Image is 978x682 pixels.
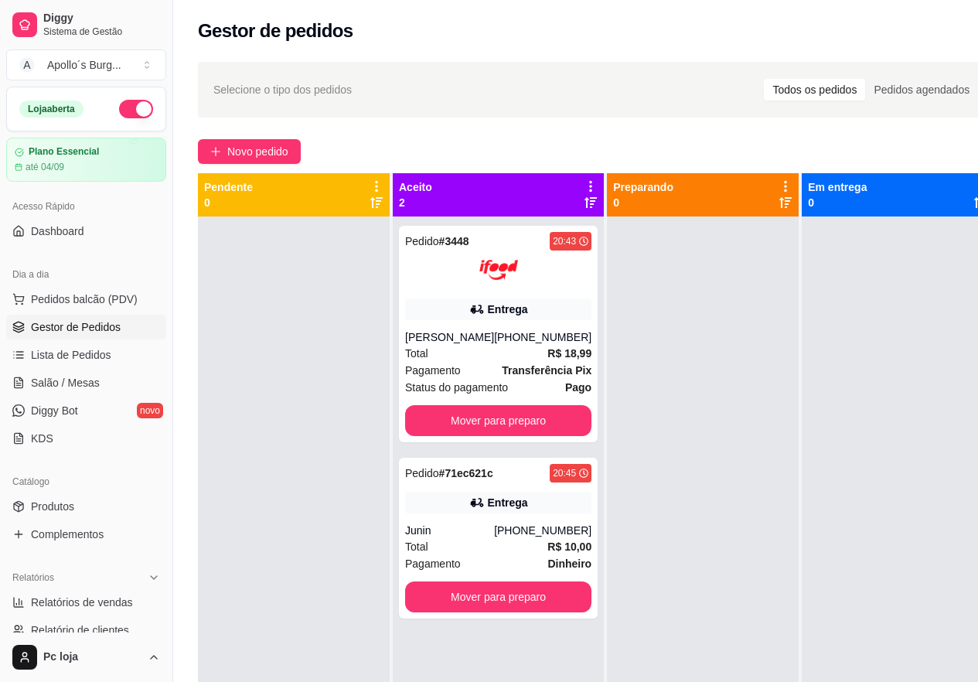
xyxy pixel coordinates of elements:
button: Novo pedido [198,139,301,164]
span: plus [210,146,221,157]
div: 20:43 [553,235,576,247]
p: Pendente [204,179,253,195]
span: Sistema de Gestão [43,26,160,38]
span: Salão / Mesas [31,375,100,390]
span: Pc loja [43,650,141,664]
div: 20:45 [553,467,576,479]
span: Total [405,538,428,555]
div: [PERSON_NAME] [405,329,494,345]
div: Entrega [488,495,528,510]
strong: # 71ec621c [439,467,493,479]
a: Relatórios de vendas [6,590,166,615]
span: Status do pagamento [405,379,508,396]
strong: R$ 18,99 [547,347,591,360]
strong: Transferência Pix [502,364,591,377]
span: Lista de Pedidos [31,347,111,363]
a: Complementos [6,522,166,547]
span: Pagamento [405,555,461,572]
p: 2 [399,195,432,210]
a: Gestor de Pedidos [6,315,166,339]
span: Produtos [31,499,74,514]
span: Relatórios [12,571,54,584]
strong: Pago [565,381,591,394]
p: 0 [204,195,253,210]
button: Mover para preparo [405,405,591,436]
div: Todos os pedidos [764,79,865,101]
a: Relatório de clientes [6,618,166,643]
p: 0 [808,195,867,210]
div: Acesso Rápido [6,194,166,219]
a: Salão / Mesas [6,370,166,395]
a: Plano Essencialaté 04/09 [6,138,166,182]
button: Pc loja [6,639,166,676]
div: Catálogo [6,469,166,494]
a: Produtos [6,494,166,519]
span: Complementos [31,527,104,542]
span: Pedido [405,467,439,479]
span: Relatório de clientes [31,622,129,638]
a: KDS [6,426,166,451]
article: Plano Essencial [29,146,99,158]
button: Mover para preparo [405,581,591,612]
strong: Dinheiro [547,558,591,570]
div: [PHONE_NUMBER] [494,329,591,345]
p: Preparando [613,179,673,195]
div: Dia a dia [6,262,166,287]
p: 0 [613,195,673,210]
span: Selecione o tipo dos pedidos [213,81,352,98]
div: Junin [405,523,494,538]
span: Novo pedido [227,143,288,160]
span: A [19,57,35,73]
a: Diggy Botnovo [6,398,166,423]
span: Pagamento [405,362,461,379]
span: Gestor de Pedidos [31,319,121,335]
span: KDS [31,431,53,446]
div: Apollo´s Burg ... [47,57,121,73]
div: Loja aberta [19,101,83,118]
article: até 04/09 [26,161,64,173]
button: Alterar Status [119,100,153,118]
h2: Gestor de pedidos [198,19,353,43]
p: Aceito [399,179,432,195]
strong: # 3448 [439,235,469,247]
span: Dashboard [31,223,84,239]
a: Dashboard [6,219,166,244]
p: Em entrega [808,179,867,195]
div: Entrega [488,302,528,317]
span: Pedidos balcão (PDV) [31,292,138,307]
span: Diggy [43,12,160,26]
span: Diggy Bot [31,403,78,418]
a: Lista de Pedidos [6,343,166,367]
span: Total [405,345,428,362]
button: Select a team [6,49,166,80]
strong: R$ 10,00 [547,540,591,553]
span: Relatórios de vendas [31,595,133,610]
button: Pedidos balcão (PDV) [6,287,166,312]
div: Pedidos agendados [865,79,978,101]
div: [PHONE_NUMBER] [494,523,591,538]
span: Pedido [405,235,439,247]
a: DiggySistema de Gestão [6,6,166,43]
img: ifood [479,251,518,289]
